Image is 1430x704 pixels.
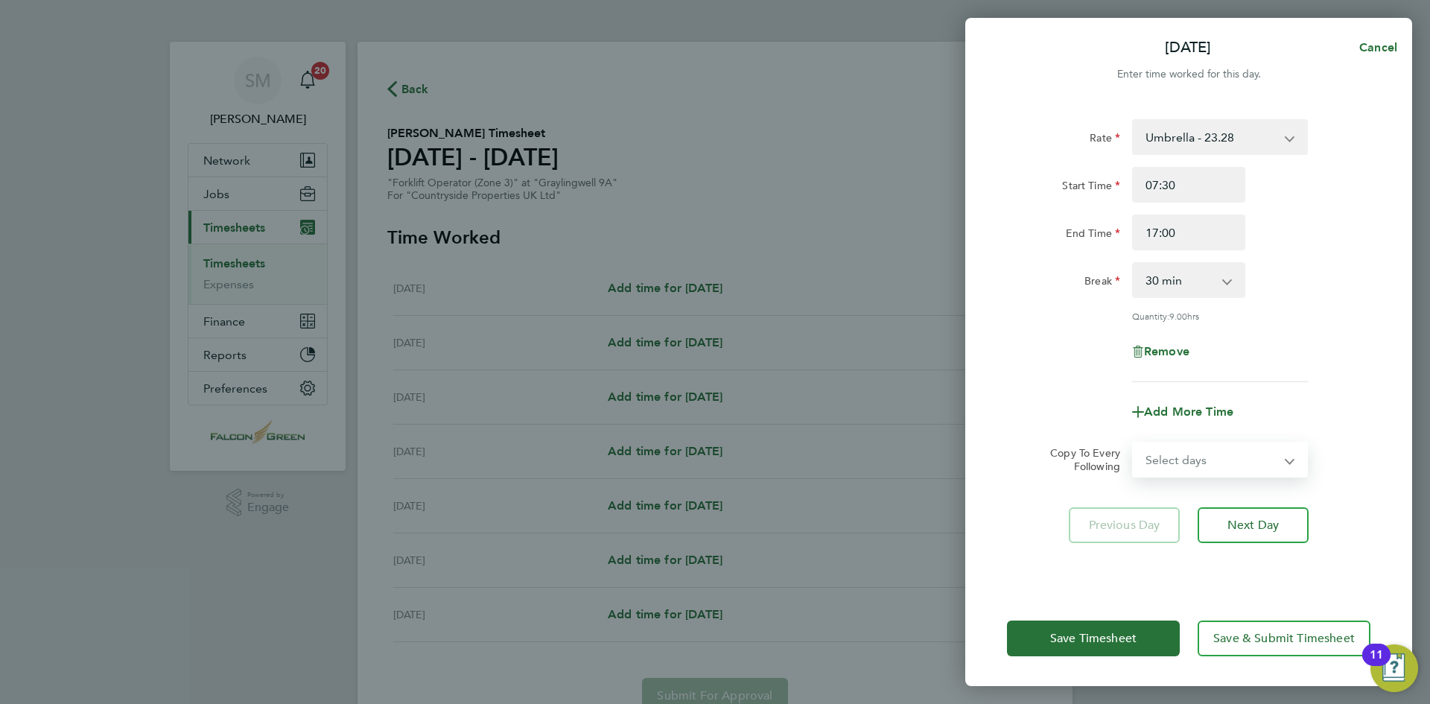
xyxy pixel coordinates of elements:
button: Add More Time [1132,406,1233,418]
span: 9.00 [1169,310,1187,322]
p: [DATE] [1165,37,1211,58]
button: Open Resource Center, 11 new notifications [1370,644,1418,692]
label: Break [1084,274,1120,292]
input: E.g. 08:00 [1132,167,1245,203]
div: Enter time worked for this day. [965,66,1412,83]
button: Save & Submit Timesheet [1198,621,1370,656]
div: Quantity: hrs [1132,310,1308,322]
span: Add More Time [1144,405,1233,419]
span: Cancel [1355,40,1397,54]
button: Cancel [1335,33,1412,63]
label: Copy To Every Following [1038,446,1120,473]
span: Save & Submit Timesheet [1213,631,1355,646]
div: 11 [1370,655,1383,674]
button: Remove [1132,346,1189,358]
span: Remove [1144,344,1189,358]
input: E.g. 18:00 [1132,215,1245,250]
span: Save Timesheet [1050,631,1137,646]
label: Rate [1090,131,1120,149]
button: Next Day [1198,507,1309,543]
label: Start Time [1062,179,1120,197]
button: Save Timesheet [1007,621,1180,656]
label: End Time [1066,226,1120,244]
span: Next Day [1227,518,1279,533]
